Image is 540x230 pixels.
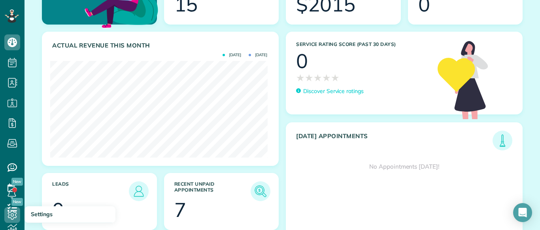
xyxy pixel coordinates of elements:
[253,183,268,199] img: icon_unpaid_appointments-47b8ce3997adf2238b356f14209ab4cced10bd1f174958f3ca8f1d0dd7fffeee.png
[223,53,241,57] span: [DATE]
[131,183,147,199] img: icon_leads-1bed01f49abd5b7fead27621c3d59655bb73ed531f8eeb49469d10e621d6b896.png
[296,133,493,150] h3: [DATE] Appointments
[305,71,313,85] span: ★
[322,71,331,85] span: ★
[174,181,251,201] h3: Recent unpaid appointments
[174,200,186,220] div: 7
[495,133,510,148] img: icon_todays_appointments-901f7ab196bb0bea1936b74009e4eb5ffbc2d2711fa7634e0d609ed5ef32b18b.png
[331,71,340,85] span: ★
[31,211,53,218] span: Settings
[296,51,308,71] div: 0
[52,181,129,201] h3: Leads
[249,53,267,57] span: [DATE]
[52,200,64,220] div: 0
[286,150,522,183] div: No Appointments [DATE]!
[11,178,23,186] span: New
[313,71,322,85] span: ★
[52,42,270,49] h3: Actual Revenue this month
[25,206,115,223] a: Settings
[296,71,305,85] span: ★
[296,87,364,95] a: Discover Service ratings
[296,42,430,47] h3: Service Rating score (past 30 days)
[513,203,532,222] div: Open Intercom Messenger
[303,87,364,95] p: Discover Service ratings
